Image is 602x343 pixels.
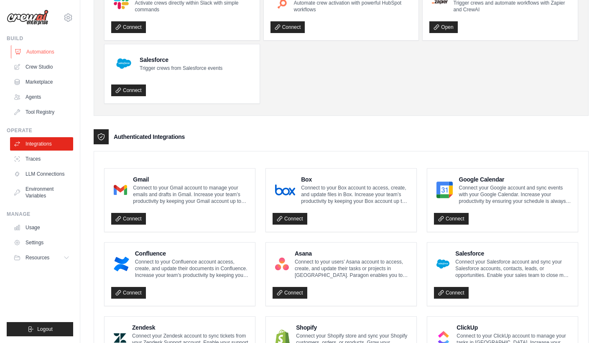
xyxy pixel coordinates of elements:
[111,84,146,96] a: Connect
[457,323,571,332] h4: ClickUp
[270,21,305,33] a: Connect
[114,133,185,141] h3: Authenticated Integrations
[560,303,602,343] iframe: Chat Widget
[7,211,73,218] div: Manage
[10,75,73,89] a: Marketplace
[111,287,146,299] a: Connect
[10,221,73,234] a: Usage
[114,256,129,272] img: Confluence Logo
[10,137,73,151] a: Integrations
[114,54,134,74] img: Salesforce Logo
[275,256,289,272] img: Asana Logo
[436,256,449,272] img: Salesforce Logo
[111,213,146,225] a: Connect
[11,45,74,59] a: Automations
[10,236,73,249] a: Settings
[10,152,73,166] a: Traces
[301,175,410,184] h4: Box
[133,184,248,205] p: Connect to your Gmail account to manage your emails and drafts in Gmail. Increase your team’s pro...
[296,323,410,332] h4: Shopify
[436,182,453,198] img: Google Calendar Logo
[37,326,53,333] span: Logout
[455,259,571,279] p: Connect your Salesforce account and sync your Salesforce accounts, contacts, leads, or opportunit...
[459,184,571,205] p: Connect your Google account and sync events with your Google Calendar. Increase your productivity...
[434,213,469,225] a: Connect
[10,251,73,264] button: Resources
[135,259,248,279] p: Connect to your Confluence account access, create, and update their documents in Confluence. Incr...
[434,287,469,299] a: Connect
[10,182,73,202] a: Environment Variables
[455,249,571,258] h4: Salesforce
[429,21,457,33] a: Open
[10,167,73,181] a: LLM Connections
[26,254,49,261] span: Resources
[7,35,73,42] div: Build
[459,175,571,184] h4: Google Calendar
[301,184,410,205] p: Connect to your Box account to access, create, and update files in Box. Increase your team’s prod...
[111,21,146,33] a: Connect
[114,182,127,198] img: Gmail Logo
[140,56,222,64] h4: Salesforce
[132,323,248,332] h4: Zendesk
[7,10,48,26] img: Logo
[10,105,73,119] a: Tool Registry
[140,65,222,72] p: Trigger crews from Salesforce events
[10,90,73,104] a: Agents
[7,127,73,134] div: Operate
[10,60,73,74] a: Crew Studio
[133,175,248,184] h4: Gmail
[295,249,410,258] h4: Asana
[275,182,295,198] img: Box Logo
[135,249,248,258] h4: Confluence
[273,287,307,299] a: Connect
[273,213,307,225] a: Connect
[295,259,410,279] p: Connect to your users’ Asana account to access, create, and update their tasks or projects in [GE...
[7,322,73,336] button: Logout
